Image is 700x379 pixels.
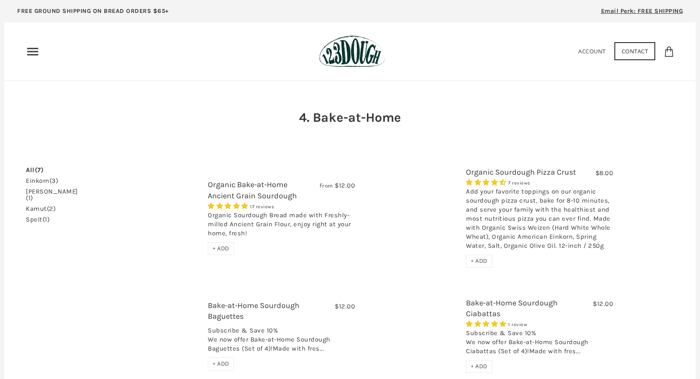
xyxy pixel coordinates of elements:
[601,7,683,15] span: Email Perk: FREE SHIPPING
[466,167,576,177] a: Organic Sourdough Pizza Crust
[208,357,234,370] div: + ADD
[508,322,527,327] span: 1 review
[4,4,182,22] a: FREE GROUND SHIPPING ON BREAD ORDERS $65+
[208,211,355,242] div: Organic Sourdough Bread made with Freshly-milled Ancient Grain Flour, enjoy right at your home, f...
[26,188,82,201] a: [PERSON_NAME](1)
[335,302,355,310] span: $12.00
[208,242,234,255] div: + ADD
[208,202,250,210] span: 4.76 stars
[26,216,49,223] a: spelt(1)
[35,166,44,174] span: (7)
[26,167,43,173] a: All(7)
[296,108,404,126] h2: 4. Bake-at-Home
[319,35,385,68] img: 123Dough Bakery
[43,216,50,223] span: (1)
[26,206,56,212] a: kamut(2)
[595,169,614,177] span: $8.00
[466,187,613,255] div: Add your favorite toppings on our organic sourdough pizza crust, bake for 8-10 minutes, and serve...
[614,42,656,60] a: Contact
[466,360,492,373] div: + ADD
[466,298,558,318] a: Bake-at-Home Sourdough Ciabattas
[250,204,274,210] span: 17 reviews
[466,179,508,186] span: 4.29 stars
[213,245,229,252] span: + ADD
[368,172,459,263] a: Organic Sourdough Pizza Crust
[471,363,487,370] span: + ADD
[593,300,613,308] span: $12.00
[466,329,613,360] div: Subscribe & Save 10% We now offer Bake-at-Home Sourdough Ciabattas (Set of 4)!Made with fres...
[208,180,297,200] a: Organic Bake-at-Home Ancient Grain Sourdough
[47,205,56,213] span: (2)
[17,6,169,16] p: FREE GROUND SHIPPING ON BREAD ORDERS $65+
[466,320,508,328] span: 5.00 stars
[588,4,696,22] a: Email Perk: FREE SHIPPING
[26,194,33,202] span: (1)
[368,306,459,364] a: Bake-at-Home Sourdough Ciabattas
[208,326,355,357] div: Subscribe & Save 10% We now offer Bake-at-Home Sourdough Baguettes (Set of 4)!Made with fres...
[508,180,530,186] span: 7 reviews
[320,182,333,189] span: From
[578,47,606,55] a: Account
[471,257,487,265] span: + ADD
[213,360,229,367] span: + ADD
[26,45,40,59] nav: Primary
[26,178,58,184] a: einkorn(3)
[110,189,201,245] a: Organic Bake-at-Home Ancient Grain Sourdough
[49,177,59,185] span: (3)
[208,301,299,321] a: Bake-at-Home Sourdough Baguettes
[466,255,492,268] div: + ADD
[335,182,355,189] span: $12.00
